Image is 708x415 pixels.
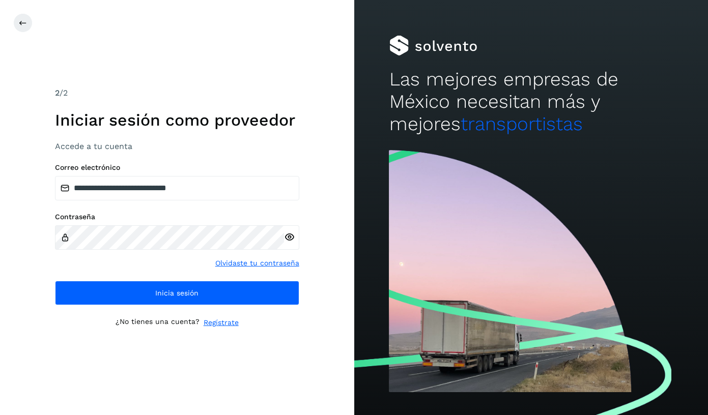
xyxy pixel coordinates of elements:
h3: Accede a tu cuenta [55,141,299,151]
span: Inicia sesión [155,289,199,297]
a: Olvidaste tu contraseña [215,258,299,269]
div: /2 [55,87,299,99]
span: 2 [55,88,60,98]
button: Inicia sesión [55,281,299,305]
span: transportistas [461,113,583,135]
label: Contraseña [55,213,299,221]
p: ¿No tienes una cuenta? [116,317,200,328]
h1: Iniciar sesión como proveedor [55,110,299,130]
label: Correo electrónico [55,163,299,172]
h2: Las mejores empresas de México necesitan más y mejores [389,68,672,136]
a: Regístrate [204,317,239,328]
